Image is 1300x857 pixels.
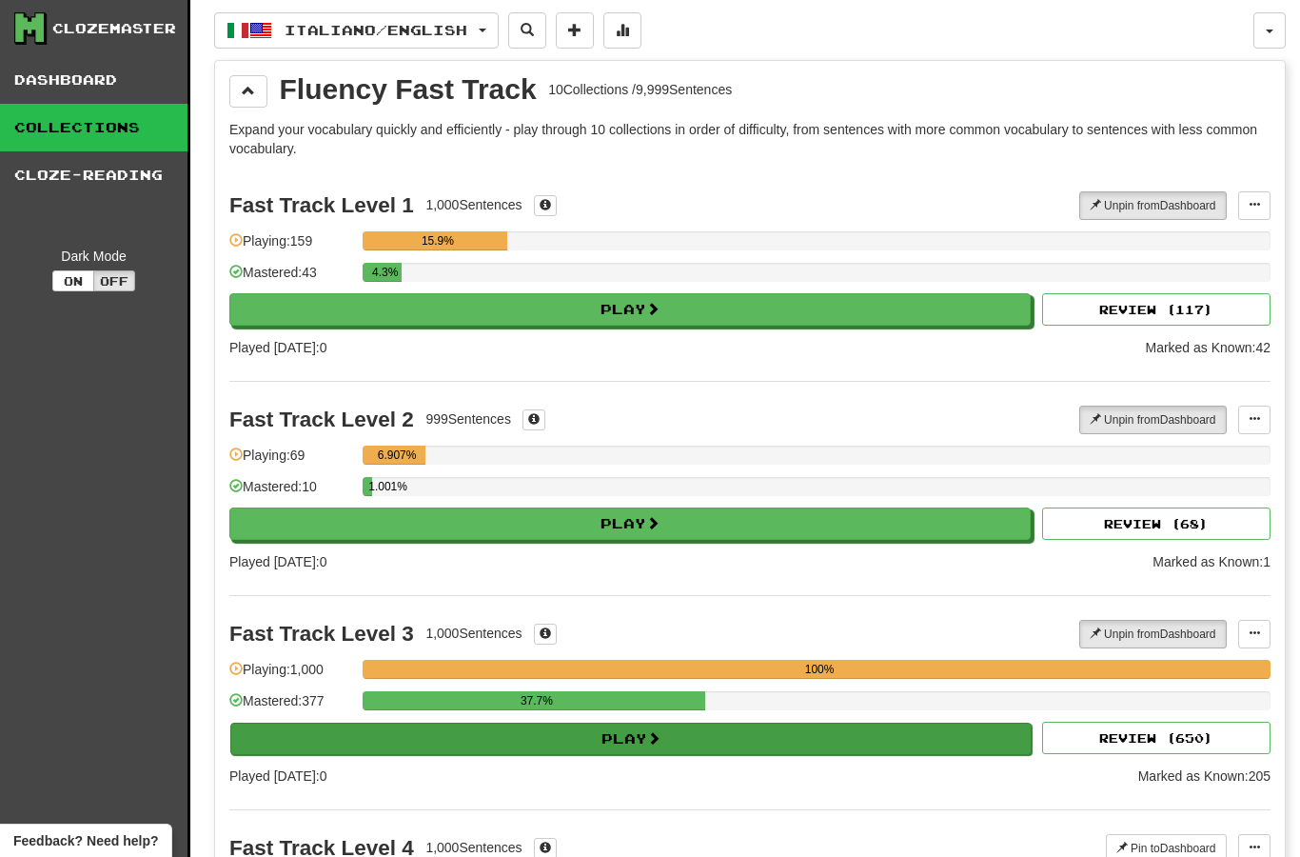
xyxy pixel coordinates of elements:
div: Mastered: 10 [229,477,353,508]
span: Italiano / English [285,22,467,38]
button: Off [93,270,135,291]
button: Italiano/English [214,12,499,49]
button: Unpin fromDashboard [1079,620,1227,648]
p: Expand your vocabulary quickly and efficiently - play through 10 collections in order of difficul... [229,120,1270,158]
div: Dark Mode [14,247,173,266]
div: Fast Track Level 3 [229,622,414,646]
div: 6.907% [368,446,425,465]
button: Unpin fromDashboard [1079,406,1227,434]
div: Playing: 69 [229,446,353,477]
div: Marked as Known: 205 [1138,767,1270,786]
div: 100% [368,660,1270,679]
div: 1,000 Sentences [425,195,522,214]
div: 15.9% [368,231,506,250]
div: 37.7% [368,691,704,710]
div: Fluency Fast Track [280,75,537,104]
span: Played [DATE]: 0 [229,554,326,569]
div: Marked as Known: 1 [1152,552,1270,571]
button: Add sentence to collection [556,12,594,49]
div: 1,000 Sentences [425,838,522,857]
div: 4.3% [368,263,402,282]
button: Review (117) [1042,293,1270,326]
button: Play [230,723,1032,755]
div: Fast Track Level 2 [229,408,414,431]
button: Review (68) [1042,508,1270,540]
button: Unpin fromDashboard [1079,191,1227,220]
div: 10 Collections / 9,999 Sentences [548,80,732,99]
div: Fast Track Level 1 [229,193,414,217]
div: Marked as Known: 42 [1145,338,1270,357]
div: Mastered: 43 [229,263,353,294]
button: Review (650) [1042,722,1270,754]
div: Playing: 159 [229,231,353,263]
span: Played [DATE]: 0 [229,768,326,784]
div: 1,000 Sentences [425,624,522,643]
span: Open feedback widget [13,831,158,850]
button: Play [229,508,1031,540]
div: 999 Sentences [425,409,511,428]
div: Clozemaster [52,19,176,38]
button: Search sentences [508,12,546,49]
button: More stats [603,12,641,49]
div: Playing: 1,000 [229,660,353,691]
button: Play [229,293,1031,326]
div: 1.001% [368,477,371,496]
button: On [52,270,94,291]
div: Mastered: 377 [229,691,353,723]
span: Played [DATE]: 0 [229,340,326,355]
